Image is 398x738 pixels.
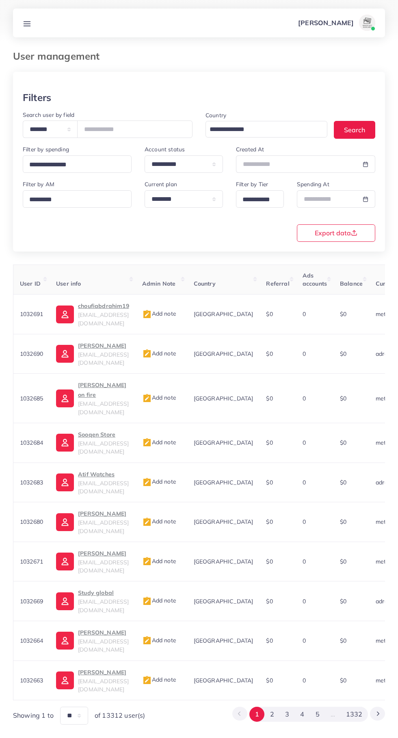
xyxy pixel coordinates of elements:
span: Admin Note [142,280,176,287]
img: admin_note.cdd0b510.svg [142,310,152,319]
span: 1032683 [20,479,43,486]
label: Filter by AM [23,180,54,188]
button: Go to next page [370,707,385,721]
img: admin_note.cdd0b510.svg [142,349,152,359]
img: ic-user-info.36bf1079.svg [56,473,74,491]
span: Add note [142,310,176,317]
label: Search user by field [23,111,74,119]
span: 0 [303,518,306,525]
div: Search for option [23,155,132,173]
span: 1032663 [20,677,43,684]
p: choufiabdrahim19 [78,301,129,311]
span: Add note [142,478,176,485]
p: [PERSON_NAME] [298,18,354,28]
button: Go to page 3 [280,707,295,722]
h3: User management [13,50,106,62]
input: Search for option [240,194,273,206]
img: ic-user-info.36bf1079.svg [56,434,74,452]
input: Search for option [207,123,317,136]
a: Sooqen Store[EMAIL_ADDRESS][DOMAIN_NAME] [56,430,129,456]
span: $0 [266,518,273,525]
label: Current plan [145,180,177,188]
span: 1032684 [20,439,43,446]
a: Atif Watches[EMAIL_ADDRESS][DOMAIN_NAME] [56,469,129,496]
span: 1032685 [20,395,43,402]
span: Add note [142,518,176,525]
div: Search for option [205,121,327,138]
span: 1032664 [20,637,43,644]
span: $0 [340,558,346,565]
span: 0 [303,479,306,486]
span: [EMAIL_ADDRESS][DOMAIN_NAME] [78,559,129,574]
button: Go to page 1332 [341,707,368,722]
img: admin_note.cdd0b510.svg [142,438,152,448]
span: $0 [266,598,273,605]
h3: Filters [23,92,51,103]
span: 0 [303,350,306,357]
a: choufiabdrahim19[EMAIL_ADDRESS][DOMAIN_NAME] [56,301,129,327]
img: admin_note.cdd0b510.svg [142,596,152,606]
span: $0 [266,310,273,318]
span: Add note [142,557,176,565]
span: [EMAIL_ADDRESS][DOMAIN_NAME] [78,519,129,534]
p: [PERSON_NAME] [78,549,129,558]
span: User ID [20,280,41,287]
label: Account status [145,145,185,153]
img: admin_note.cdd0b510.svg [142,478,152,487]
div: Search for option [23,190,132,208]
span: [EMAIL_ADDRESS][DOMAIN_NAME] [78,400,129,415]
a: [PERSON_NAME][EMAIL_ADDRESS][DOMAIN_NAME] [56,341,129,367]
img: ic-user-info.36bf1079.svg [56,389,74,407]
img: ic-user-info.36bf1079.svg [56,513,74,531]
span: Add note [142,394,176,401]
span: of 13312 user(s) [95,711,145,720]
button: Go to page 5 [310,707,325,722]
img: admin_note.cdd0b510.svg [142,557,152,566]
span: [EMAIL_ADDRESS][DOMAIN_NAME] [78,440,129,455]
span: $0 [266,677,273,684]
span: 0 [303,677,306,684]
p: Study global [78,588,129,598]
span: 0 [303,310,306,318]
p: [PERSON_NAME] [78,341,129,351]
button: Go to page 2 [264,707,279,722]
span: $0 [340,350,346,357]
span: 1032671 [20,558,43,565]
label: Created At [236,145,264,153]
span: 0 [303,439,306,446]
span: [GEOGRAPHIC_DATA] [194,439,253,446]
span: [EMAIL_ADDRESS][DOMAIN_NAME] [78,351,129,366]
span: Showing 1 to [13,711,54,720]
img: admin_note.cdd0b510.svg [142,517,152,527]
span: Add note [142,439,176,446]
label: Country [205,111,226,119]
span: Country [194,280,216,287]
span: Add note [142,350,176,357]
input: Search for option [26,194,121,206]
img: ic-user-info.36bf1079.svg [56,671,74,689]
a: [PERSON_NAME][EMAIL_ADDRESS][DOMAIN_NAME] [56,667,129,694]
span: [GEOGRAPHIC_DATA] [194,558,253,565]
span: 1032680 [20,518,43,525]
img: ic-user-info.36bf1079.svg [56,306,74,323]
span: [GEOGRAPHIC_DATA] [194,637,253,644]
span: [EMAIL_ADDRESS][DOMAIN_NAME] [78,638,129,653]
p: [PERSON_NAME] [78,628,129,637]
button: Go to page 1 [249,707,264,722]
span: 0 [303,598,306,605]
p: Atif Watches [78,469,129,479]
img: ic-user-info.36bf1079.svg [56,592,74,610]
img: admin_note.cdd0b510.svg [142,676,152,685]
span: 0 [303,558,306,565]
span: $0 [340,637,346,644]
input: Search for option [26,159,121,171]
span: 1032669 [20,598,43,605]
button: Export data [297,224,375,242]
span: $0 [340,395,346,402]
span: User info [56,280,81,287]
span: $0 [340,310,346,318]
span: $0 [266,439,273,446]
span: Add note [142,637,176,644]
span: 1032690 [20,350,43,357]
span: [EMAIL_ADDRESS][DOMAIN_NAME] [78,311,129,327]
